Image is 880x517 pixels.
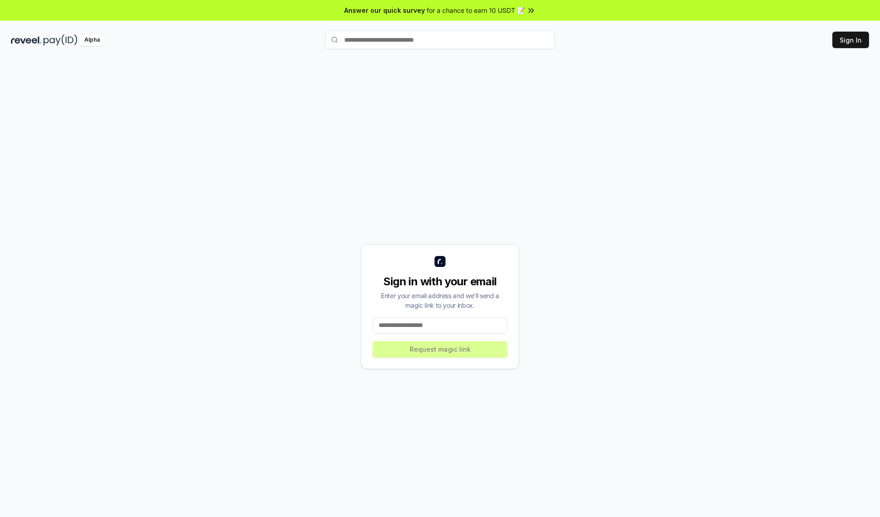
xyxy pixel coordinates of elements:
span: Answer our quick survey [344,5,425,15]
img: logo_small [434,256,445,267]
img: pay_id [44,34,77,46]
div: Alpha [79,34,105,46]
div: Enter your email address and we’ll send a magic link to your inbox. [373,291,507,310]
span: for a chance to earn 10 USDT 📝 [427,5,525,15]
div: Sign in with your email [373,274,507,289]
button: Sign In [832,32,869,48]
img: reveel_dark [11,34,42,46]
